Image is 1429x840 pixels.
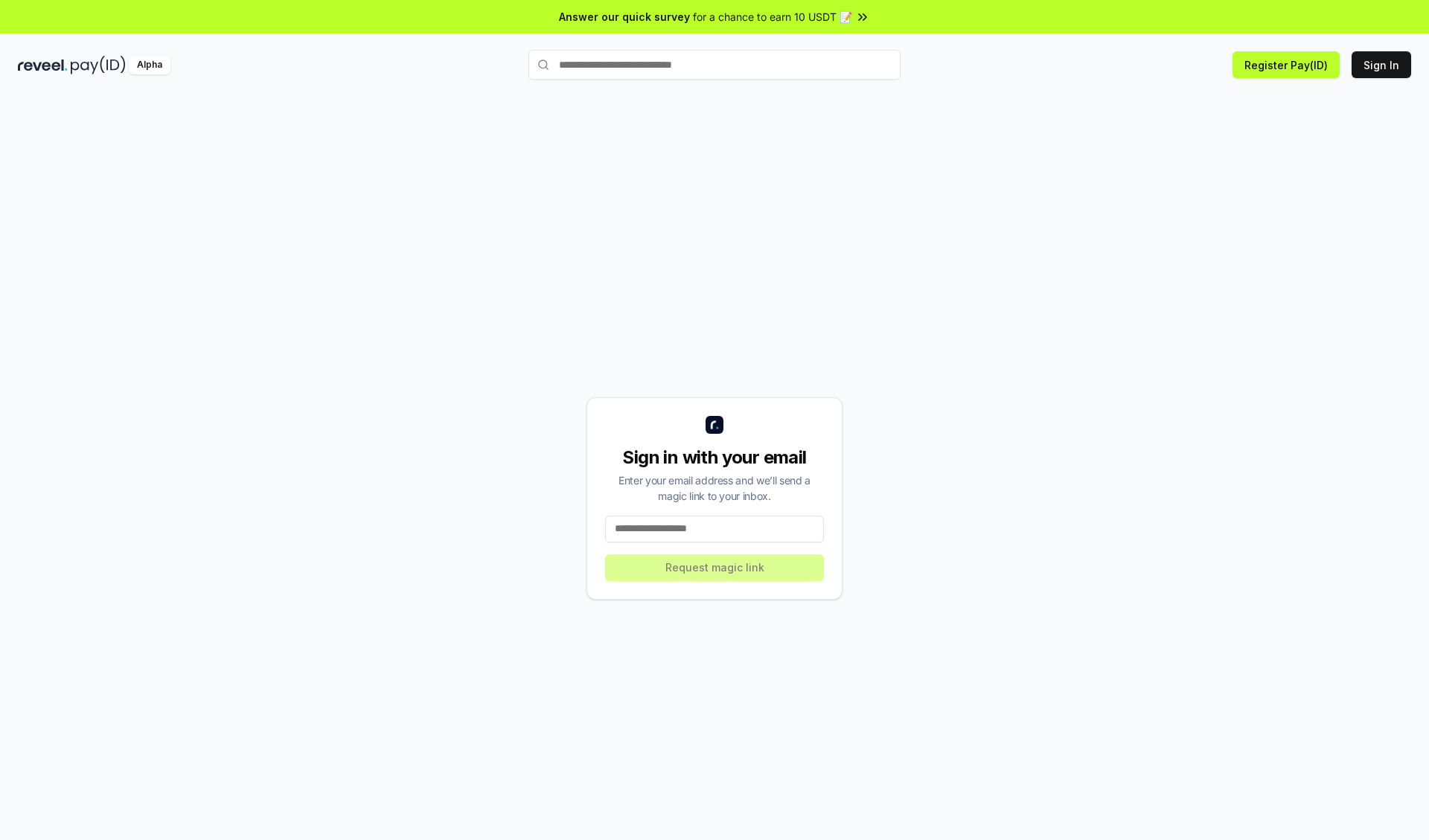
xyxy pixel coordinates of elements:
div: Sign in with your email [605,446,824,469]
span: for a chance to earn 10 USDT 📝 [693,9,852,25]
img: reveel_dark [18,56,68,74]
div: Alpha [129,56,170,74]
button: Sign In [1352,51,1411,78]
div: Enter your email address and we’ll send a magic link to your inbox. [605,472,824,504]
img: pay_id [71,56,126,74]
button: Register Pay(ID) [1233,51,1340,78]
img: logo_small [706,416,723,434]
span: Answer our quick survey [559,9,690,25]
